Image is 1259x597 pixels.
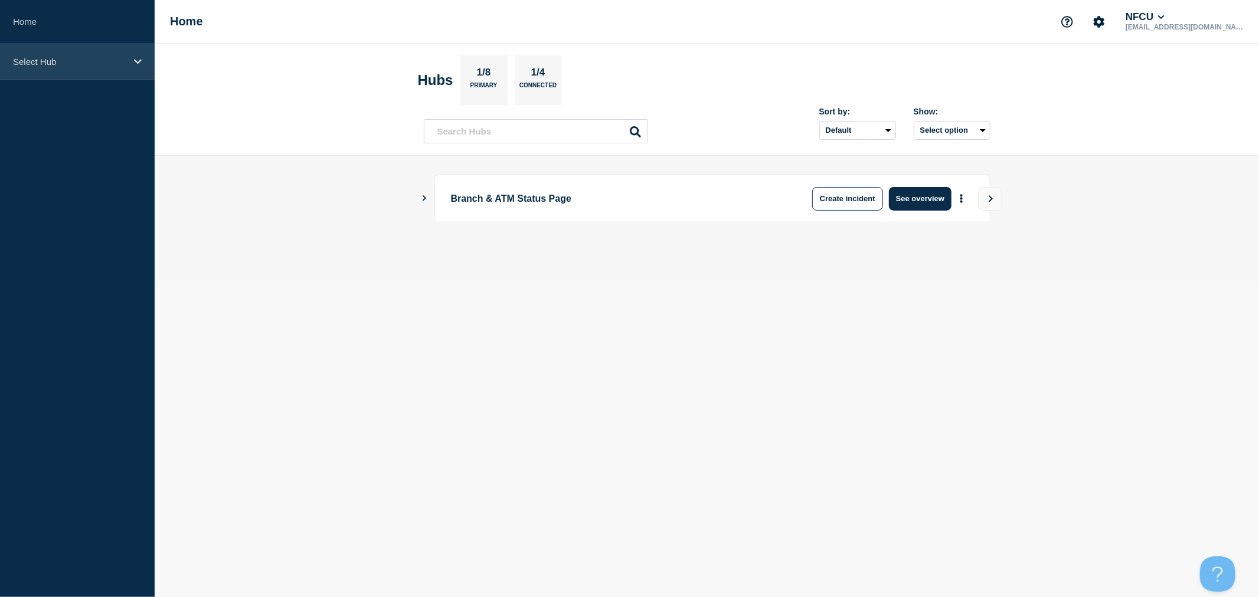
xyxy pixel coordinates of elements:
p: Select Hub [13,57,126,67]
p: [EMAIL_ADDRESS][DOMAIN_NAME] [1123,23,1246,31]
button: View [978,187,1002,211]
div: Show: [914,107,990,116]
p: Branch & ATM Status Page [451,187,777,211]
select: Sort by [819,121,896,140]
input: Search Hubs [424,119,648,143]
p: Connected [519,82,557,94]
div: Sort by: [819,107,896,116]
button: More actions [954,188,969,209]
h1: Home [170,15,203,28]
p: 1/4 [527,67,550,82]
iframe: Help Scout Beacon - Open [1200,556,1235,592]
p: 1/8 [472,67,495,82]
button: Support [1055,9,1080,34]
button: Account settings [1087,9,1111,34]
button: See overview [889,187,951,211]
p: Primary [470,82,498,94]
h2: Hubs [418,72,453,88]
button: Select option [914,121,990,140]
button: Create incident [812,187,883,211]
button: NFCU [1123,11,1167,23]
button: Show Connected Hubs [421,194,427,203]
